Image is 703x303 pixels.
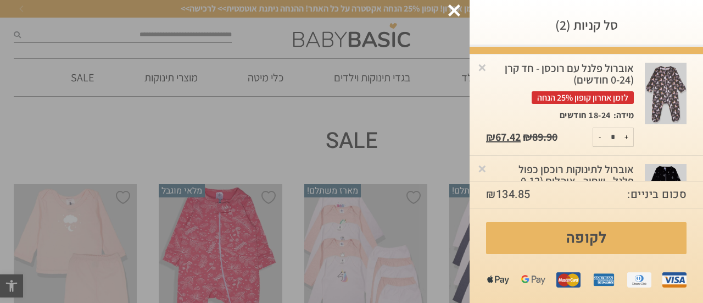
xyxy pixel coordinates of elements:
button: - [593,128,607,146]
a: לקופה [486,222,687,254]
span: ₪ [523,130,532,144]
img: apple%20pay.png [486,268,510,292]
bdi: 89.90 [523,130,557,144]
a: אוברול לתינוקות רוכסן כפול פלנל - שחור - אוהלים (0-12 חודשים)לזמן אחרון קופון 25% הנחה [486,164,634,223]
span: ₪ [486,130,495,144]
img: diners.png [627,268,651,292]
span: עזרה [12,8,32,18]
img: gpay.png [521,268,545,292]
img: amex.png [592,268,616,292]
bdi: 134.85 [486,186,531,202]
p: 18-24 חודשים [560,109,611,122]
div: אוברול פלנל עם רוכסן - חד קרן (0-24 חודשים) [486,63,634,104]
bdi: 67.42 [486,130,521,144]
a: Remove this item [477,163,488,174]
h3: סל קניות (2) [486,16,687,34]
a: אוברול פלנל עם רוכסן - חד קרן (0-24 חודשים)לזמן אחרון קופון 25% הנחה [486,63,634,110]
input: כמות המוצר [602,128,624,146]
span: לזמן אחרון קופון 25% הנחה [532,91,634,104]
a: Remove this item [477,62,488,73]
strong: סכום ביניים: [627,187,687,202]
dt: מידה: [611,109,634,122]
span: ₪ [486,186,496,202]
div: אוברול לתינוקות רוכסן כפול פלנל - שחור - אוהלים (0-12 חודשים) [486,164,634,217]
img: mastercard.png [556,268,581,292]
button: + [620,128,633,146]
img: visa.png [662,268,687,292]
